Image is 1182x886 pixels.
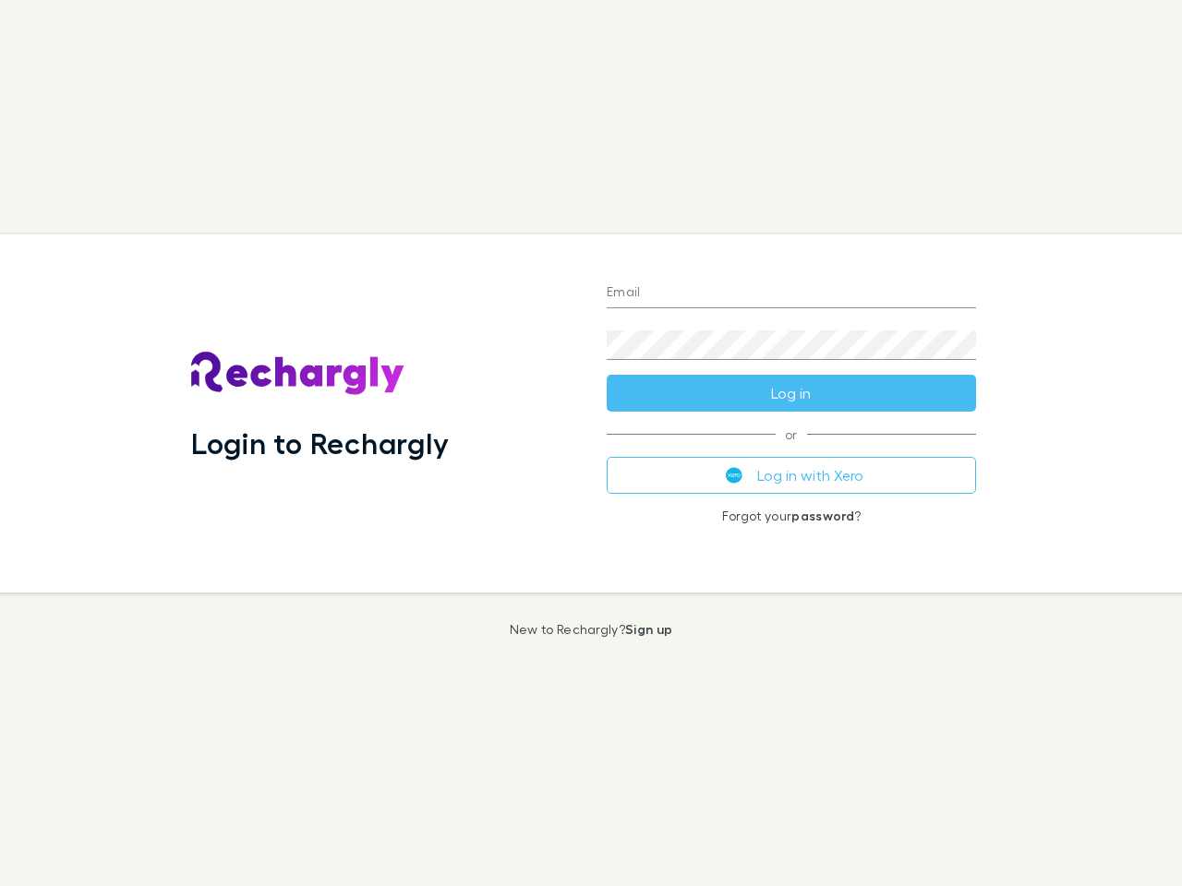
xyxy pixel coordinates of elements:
p: Forgot your ? [607,509,976,523]
span: or [607,434,976,435]
img: Rechargly's Logo [191,352,405,396]
p: New to Rechargly? [510,622,673,637]
img: Xero's logo [726,467,742,484]
h1: Login to Rechargly [191,425,449,461]
a: Sign up [625,621,672,637]
button: Log in [607,375,976,412]
a: password [791,508,854,523]
button: Log in with Xero [607,457,976,494]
